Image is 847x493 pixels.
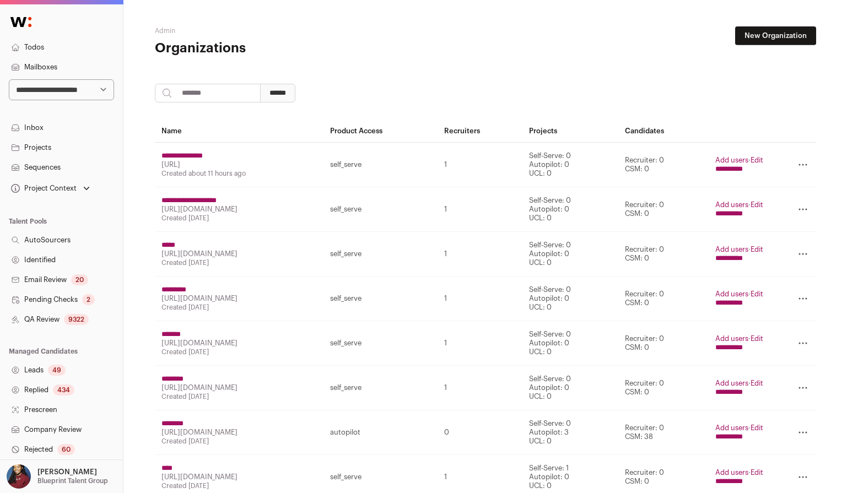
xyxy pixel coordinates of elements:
[751,246,763,253] a: Edit
[161,481,317,490] div: Created [DATE]
[323,187,437,232] td: self_serve
[161,214,317,223] div: Created [DATE]
[522,366,618,410] td: Self-Serve: 0 Autopilot: 0 UCL: 0
[161,437,317,446] div: Created [DATE]
[709,187,770,232] td: ·
[709,277,770,321] td: ·
[751,201,763,208] a: Edit
[323,120,437,143] th: Product Access
[4,464,110,489] button: Open dropdown
[82,294,95,305] div: 2
[4,11,37,33] img: Wellfound
[618,143,709,187] td: Recruiter: 0 CSM: 0
[161,348,317,356] div: Created [DATE]
[522,232,618,277] td: Self-Serve: 0 Autopilot: 0 UCL: 0
[522,143,618,187] td: Self-Serve: 0 Autopilot: 0 UCL: 0
[715,335,748,342] a: Add users
[438,187,522,232] td: 1
[161,392,317,401] div: Created [DATE]
[618,277,709,321] td: Recruiter: 0 CSM: 0
[618,232,709,277] td: Recruiter: 0 CSM: 0
[522,410,618,455] td: Self-Serve: 0 Autopilot: 3 UCL: 0
[715,156,748,164] a: Add users
[522,120,618,143] th: Projects
[438,410,522,455] td: 0
[161,384,238,391] a: [URL][DOMAIN_NAME]
[522,187,618,232] td: Self-Serve: 0 Autopilot: 0 UCL: 0
[438,120,522,143] th: Recruiters
[155,40,375,57] h1: Organizations
[155,28,175,34] a: Admin
[709,366,770,410] td: ·
[53,384,74,396] div: 434
[323,321,437,366] td: self_serve
[323,410,437,455] td: autopilot
[618,366,709,410] td: Recruiter: 0 CSM: 0
[751,335,763,342] a: Edit
[438,143,522,187] td: 1
[751,290,763,297] a: Edit
[709,143,770,187] td: ·
[9,181,92,196] button: Open dropdown
[161,250,238,257] a: [URL][DOMAIN_NAME]
[715,290,748,297] a: Add users
[751,424,763,431] a: Edit
[438,366,522,410] td: 1
[715,469,748,476] a: Add users
[161,169,317,178] div: Created about 11 hours ago
[438,321,522,366] td: 1
[735,26,816,45] a: New Organization
[715,424,748,431] a: Add users
[37,476,108,485] p: Blueprint Talent Group
[618,410,709,455] td: Recruiter: 0 CSM: 38
[48,365,66,376] div: 49
[9,184,77,193] div: Project Context
[71,274,88,285] div: 20
[715,380,748,387] a: Add users
[751,380,763,387] a: Edit
[438,232,522,277] td: 1
[618,321,709,366] td: Recruiter: 0 CSM: 0
[161,339,238,346] a: [URL][DOMAIN_NAME]
[7,464,31,489] img: 10010497-medium_jpg
[64,314,89,325] div: 9322
[715,246,748,253] a: Add users
[618,187,709,232] td: Recruiter: 0 CSM: 0
[161,473,238,480] a: [URL][DOMAIN_NAME]
[37,468,97,476] p: [PERSON_NAME]
[522,277,618,321] td: Self-Serve: 0 Autopilot: 0 UCL: 0
[323,232,437,277] td: self_serve
[618,120,709,143] th: Candidates
[751,156,763,164] a: Edit
[709,410,770,455] td: ·
[155,120,324,143] th: Name
[161,205,238,213] a: [URL][DOMAIN_NAME]
[715,201,748,208] a: Add users
[438,277,522,321] td: 1
[161,303,317,312] div: Created [DATE]
[161,295,238,302] a: [URL][DOMAIN_NAME]
[323,143,437,187] td: self_serve
[323,366,437,410] td: self_serve
[522,321,618,366] td: Self-Serve: 0 Autopilot: 0 UCL: 0
[751,469,763,476] a: Edit
[161,161,180,168] a: [URL]
[709,232,770,277] td: ·
[323,277,437,321] td: self_serve
[57,444,75,455] div: 60
[709,321,770,366] td: ·
[161,429,238,436] a: [URL][DOMAIN_NAME]
[161,258,317,267] div: Created [DATE]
